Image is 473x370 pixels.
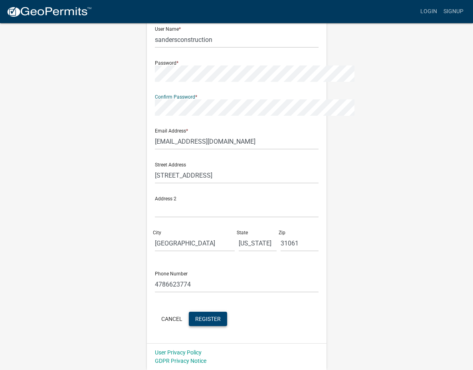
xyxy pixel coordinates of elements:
[417,4,440,19] a: Login
[155,358,206,364] a: GDPR Privacy Notice
[155,312,189,326] button: Cancel
[440,4,467,19] a: Signup
[195,315,221,322] span: Register
[189,312,227,326] button: Register
[155,349,202,356] a: User Privacy Policy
